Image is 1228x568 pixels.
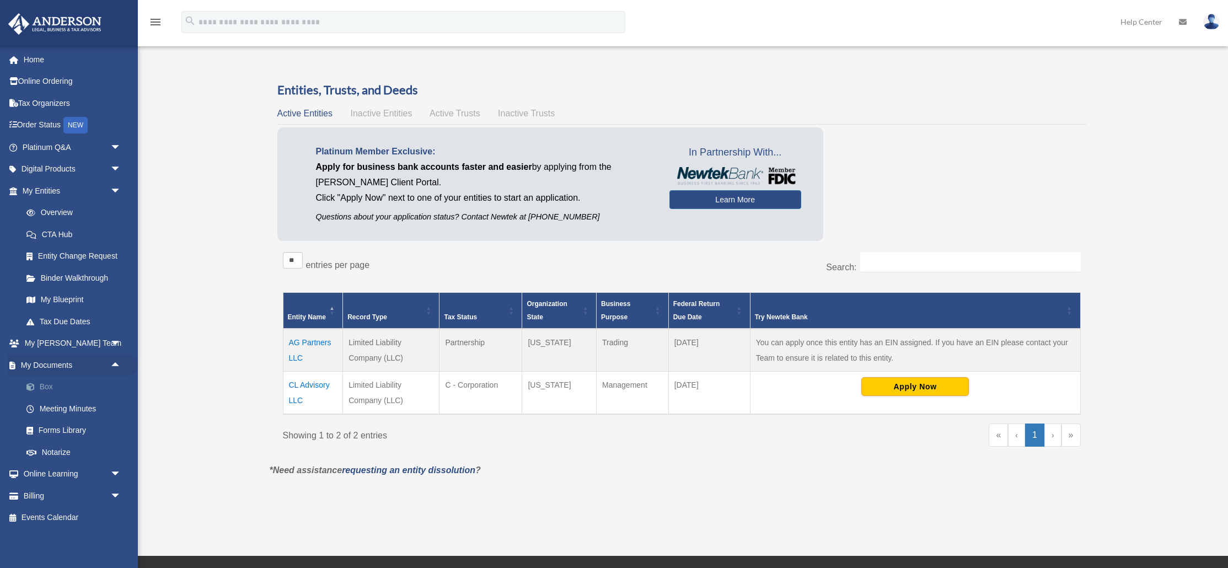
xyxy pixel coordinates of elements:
[439,293,522,329] th: Tax Status: Activate to sort
[343,372,439,415] td: Limited Liability Company (LLC)
[8,71,138,93] a: Online Ordering
[1044,424,1061,447] a: Next
[601,300,630,321] span: Business Purpose
[597,372,669,415] td: Management
[347,313,387,321] span: Record Type
[306,260,370,270] label: entries per page
[15,245,132,267] a: Entity Change Request
[8,507,138,529] a: Events Calendar
[1008,424,1025,447] a: Previous
[63,117,88,133] div: NEW
[668,372,750,415] td: [DATE]
[184,15,196,27] i: search
[8,114,138,137] a: Order StatusNEW
[826,262,856,272] label: Search:
[343,293,439,329] th: Record Type: Activate to sort
[110,136,132,159] span: arrow_drop_down
[316,190,653,206] p: Click "Apply Now" next to one of your entities to start an application.
[5,13,105,35] img: Anderson Advisors Platinum Portal
[15,398,138,420] a: Meeting Minutes
[316,159,653,190] p: by applying from the [PERSON_NAME] Client Portal.
[522,293,597,329] th: Organization State: Activate to sort
[8,354,138,376] a: My Documentsarrow_drop_up
[110,354,132,377] span: arrow_drop_up
[342,465,475,475] a: requesting an entity dissolution
[15,202,127,224] a: Overview
[527,300,567,321] span: Organization State
[277,82,1086,99] h3: Entities, Trusts, and Deeds
[1061,424,1081,447] a: Last
[283,293,343,329] th: Entity Name: Activate to invert sorting
[15,267,132,289] a: Binder Walkthrough
[498,109,555,118] span: Inactive Trusts
[8,485,138,507] a: Billingarrow_drop_down
[675,167,796,185] img: NewtekBankLogoSM.png
[669,144,801,162] span: In Partnership With...
[149,19,162,29] a: menu
[15,289,132,311] a: My Blueprint
[316,144,653,159] p: Platinum Member Exclusive:
[8,463,138,485] a: Online Learningarrow_drop_down
[755,310,1064,324] div: Try Newtek Bank
[288,313,326,321] span: Entity Name
[110,180,132,202] span: arrow_drop_down
[8,333,138,355] a: My [PERSON_NAME] Teamarrow_drop_down
[750,329,1080,372] td: You can apply once this entity has an EIN assigned. If you have an EIN please contact your Team t...
[8,180,132,202] a: My Entitiesarrow_drop_down
[8,136,138,158] a: Platinum Q&Aarrow_drop_down
[110,485,132,507] span: arrow_drop_down
[8,158,138,180] a: Digital Productsarrow_drop_down
[669,190,801,209] a: Learn More
[15,420,138,442] a: Forms Library
[316,162,532,172] span: Apply for business bank accounts faster and easier
[110,158,132,181] span: arrow_drop_down
[110,333,132,355] span: arrow_drop_down
[15,223,132,245] a: CTA Hub
[283,329,343,372] td: AG Partners LLC
[522,329,597,372] td: [US_STATE]
[673,300,720,321] span: Federal Return Due Date
[15,441,138,463] a: Notarize
[1203,14,1220,30] img: User Pic
[283,424,674,443] div: Showing 1 to 2 of 2 entries
[316,210,653,224] p: Questions about your application status? Contact Newtek at [PHONE_NUMBER]
[989,424,1008,447] a: First
[283,372,343,415] td: CL Advisory LLC
[15,376,138,398] a: Box
[439,329,522,372] td: Partnership
[597,329,669,372] td: Trading
[597,293,669,329] th: Business Purpose: Activate to sort
[8,49,138,71] a: Home
[15,310,132,333] a: Tax Due Dates
[439,372,522,415] td: C - Corporation
[430,109,480,118] span: Active Trusts
[522,372,597,415] td: [US_STATE]
[668,293,750,329] th: Federal Return Due Date: Activate to sort
[110,463,132,486] span: arrow_drop_down
[350,109,412,118] span: Inactive Entities
[149,15,162,29] i: menu
[343,329,439,372] td: Limited Liability Company (LLC)
[277,109,333,118] span: Active Entities
[8,92,138,114] a: Tax Organizers
[668,329,750,372] td: [DATE]
[1025,424,1044,447] a: 1
[750,293,1080,329] th: Try Newtek Bank : Activate to sort
[444,313,477,321] span: Tax Status
[270,465,481,475] em: *Need assistance ?
[861,377,969,396] button: Apply Now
